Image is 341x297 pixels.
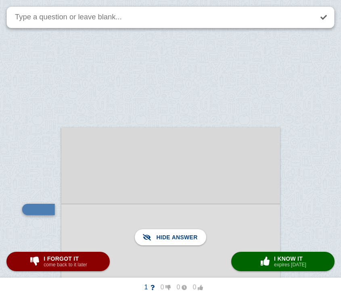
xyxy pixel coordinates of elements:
span: I know it [274,255,306,262]
button: I forgot itcome back to it later [6,252,110,271]
button: I know itexpires [DATE] [231,252,335,271]
button: Hide answer [135,229,206,245]
span: 0 [187,284,203,291]
small: expires [DATE] [274,262,306,268]
small: come back to it later [44,262,87,268]
span: 1 [138,284,155,291]
span: 0 [171,284,187,291]
span: I forgot it [44,255,87,262]
span: 0 [155,284,171,291]
button: 1000 [132,281,209,294]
